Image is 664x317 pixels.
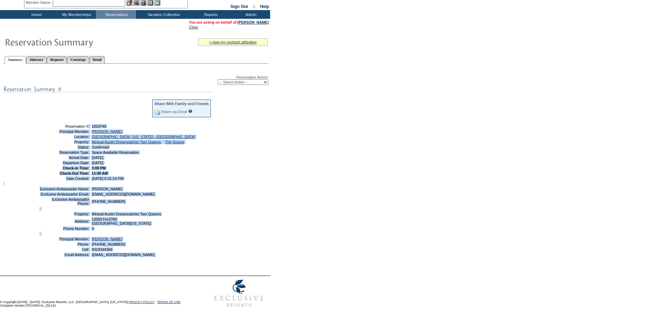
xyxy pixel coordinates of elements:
td: Phone Number: [39,227,89,231]
a: Help [260,4,269,9]
td: Property: [39,140,89,144]
a: [PERSON_NAME] [238,20,269,24]
div: Reservation Action: [3,75,268,85]
a: Miraval Austin Dreamcatcher Two Queens [92,140,161,144]
td: Admin [230,10,270,19]
a: Concierge [67,56,89,63]
span: [DATE] [92,161,104,165]
td: My Memberships [56,10,96,19]
td: Reservation Type: [39,150,89,154]
a: Summary [5,56,26,64]
span: Miraval Austin Dreamcatcher Two Queens [92,212,161,216]
span: You are acting on behalf of: [189,20,269,24]
span: Confirmed [92,145,109,149]
strong: Check-Out Time: [60,171,89,175]
strong: Check-In Time: [63,166,89,170]
span: [EMAIL_ADDRESS][DOMAIN_NAME] [92,253,155,257]
img: Exclusive Resorts [208,276,270,311]
td: Departure Date: [39,161,89,165]
td: Location: [39,135,89,139]
a: [PERSON_NAME] [92,129,122,134]
a: The Source [165,140,184,144]
td: Exclusive Ambassador Email: [39,192,89,196]
td: Principal Member: [39,237,89,241]
span: 1818749 [92,124,106,128]
span: [PHONE_NUMBER] [92,242,125,246]
a: Requests [47,56,67,63]
td: Date Created: [39,176,89,181]
span: 0 [92,227,94,231]
span: 8324394369 [92,247,112,252]
span: [EMAIL_ADDRESS][DOMAIN_NAME] [92,192,155,196]
span: 13500 Fm2769 [GEOGRAPHIC_DATA][US_STATE] [92,217,151,225]
span: :: [253,4,255,9]
a: PRIVACY POLICY [129,300,154,304]
a: » view my contract utilization [209,40,257,44]
td: Exclusive Ambassador Phone: [39,197,89,206]
td: Reports [190,10,230,19]
td: Exclusive Ambassador Name: [39,187,89,191]
img: Reservaton Summary [5,35,144,49]
td: Reservations [96,10,136,19]
input: What is this? [188,109,192,113]
td: Principal Member: [39,129,89,134]
a: Clear [189,25,198,29]
img: subTtlResSummary.gif [3,85,213,94]
span: [PHONE_NUMBER] [92,199,125,204]
td: Property: [39,212,89,216]
td: Email Address: [39,253,89,257]
span: 11:00 AM [92,171,108,175]
a: [GEOGRAPHIC_DATA], [US_STATE] - [GEOGRAPHIC_DATA] [92,135,195,139]
td: Status: [39,145,89,149]
td: Address: [39,217,89,225]
td: Home [16,10,56,19]
a: [PERSON_NAME] [92,237,122,241]
a: Detail [89,56,105,63]
td: Cell: [39,247,89,252]
td: Vacation Collection [136,10,190,19]
span: 3:00 PM [92,166,106,170]
a: TERMS OF USE [157,300,181,304]
td: Reservation #: [39,124,89,128]
div: Share With Family and Friends [154,102,209,106]
a: Share via Email [161,110,187,114]
td: Phone: [39,242,89,246]
td: Arrival Date: [39,156,89,160]
span: Space Available Reservation [92,150,139,154]
a: Itinerary [26,56,47,63]
a: Sign Out [230,4,248,9]
span: [PERSON_NAME] [92,187,122,191]
span: [DATE] [92,156,104,160]
span: [DATE] 6:31:24 PM [92,176,123,181]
